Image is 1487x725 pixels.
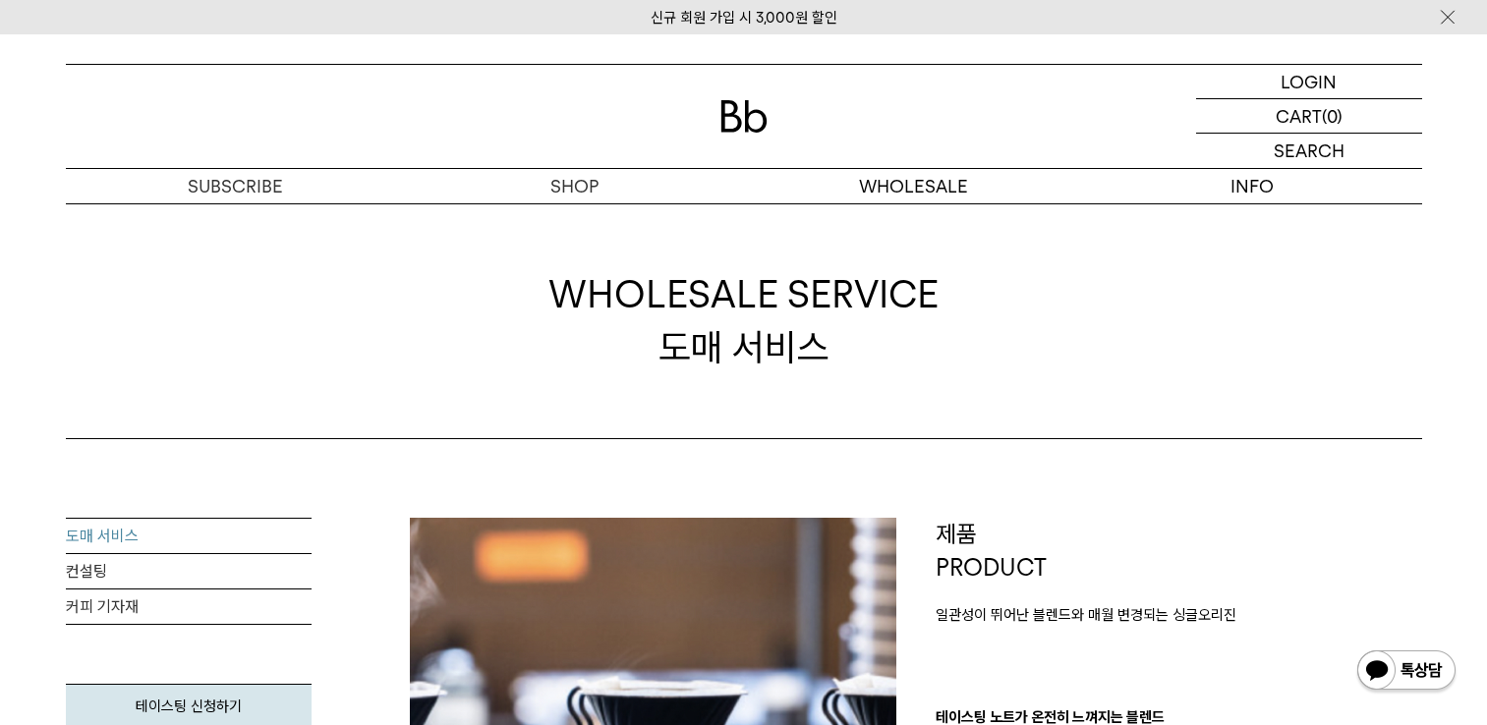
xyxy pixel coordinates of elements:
a: LOGIN [1196,65,1422,99]
p: (0) [1322,99,1343,133]
a: 커피 기자재 [66,589,312,625]
p: WHOLESALE [744,169,1083,203]
a: CART (0) [1196,99,1422,134]
img: 로고 [720,100,768,133]
span: WHOLESALE SERVICE [548,268,939,320]
img: 카카오톡 채널 1:1 채팅 버튼 [1355,648,1458,696]
a: 신규 회원 가입 시 3,000원 할인 [651,9,837,27]
a: 도매 서비스 [66,519,312,554]
p: 제품 PRODUCT [936,518,1422,584]
p: SEARCH [1274,134,1344,168]
a: SUBSCRIBE [66,169,405,203]
p: 일관성이 뛰어난 블렌드와 매월 변경되는 싱글오리진 [936,603,1422,627]
p: CART [1276,99,1322,133]
p: INFO [1083,169,1422,203]
a: 컨설팅 [66,554,312,589]
div: 도매 서비스 [548,268,939,372]
p: LOGIN [1281,65,1337,98]
a: SHOP [405,169,744,203]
